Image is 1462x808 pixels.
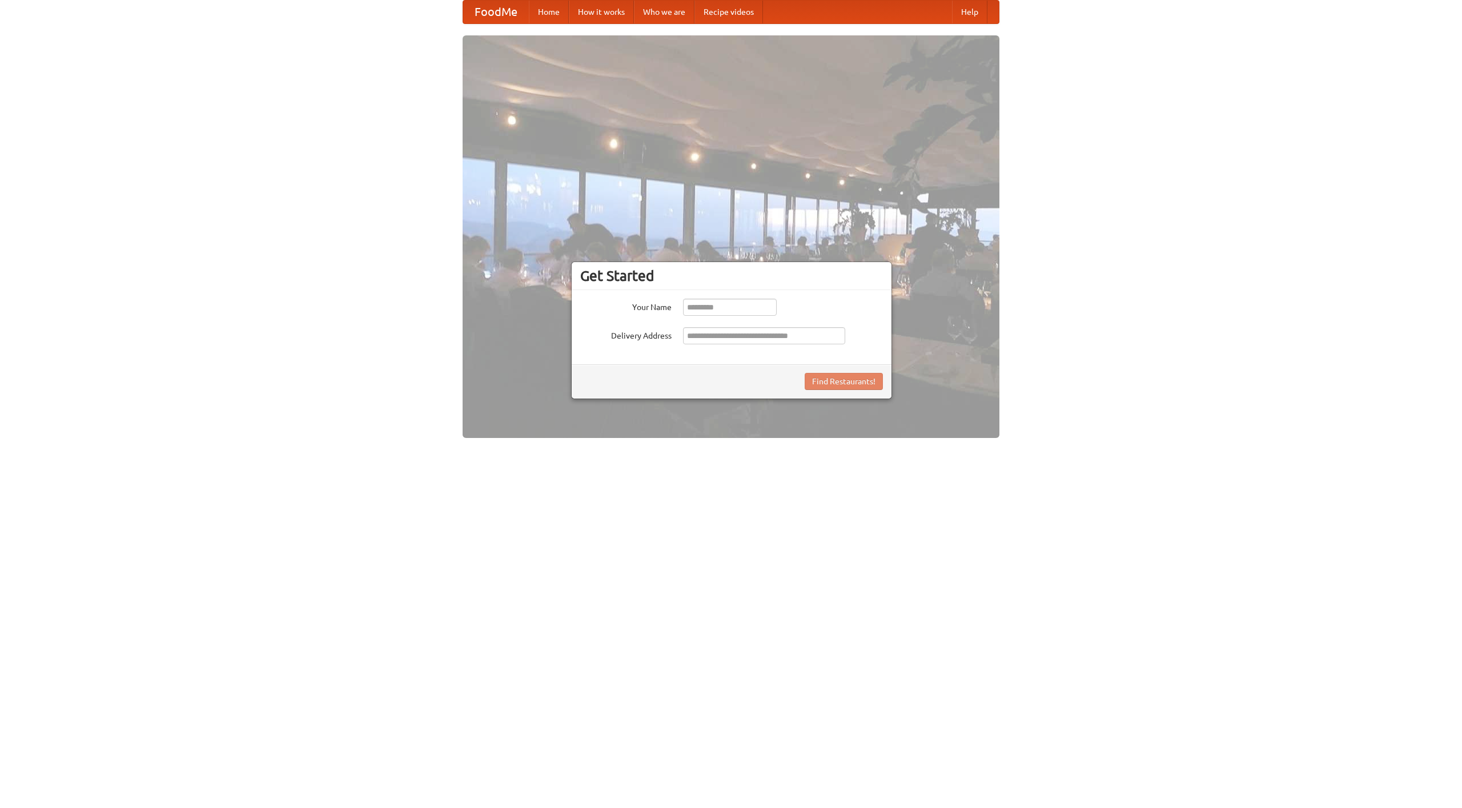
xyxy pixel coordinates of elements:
button: Find Restaurants! [805,373,883,390]
a: How it works [569,1,634,23]
h3: Get Started [580,267,883,284]
a: FoodMe [463,1,529,23]
a: Home [529,1,569,23]
a: Who we are [634,1,694,23]
a: Recipe videos [694,1,763,23]
a: Help [952,1,987,23]
label: Your Name [580,299,672,313]
label: Delivery Address [580,327,672,341]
